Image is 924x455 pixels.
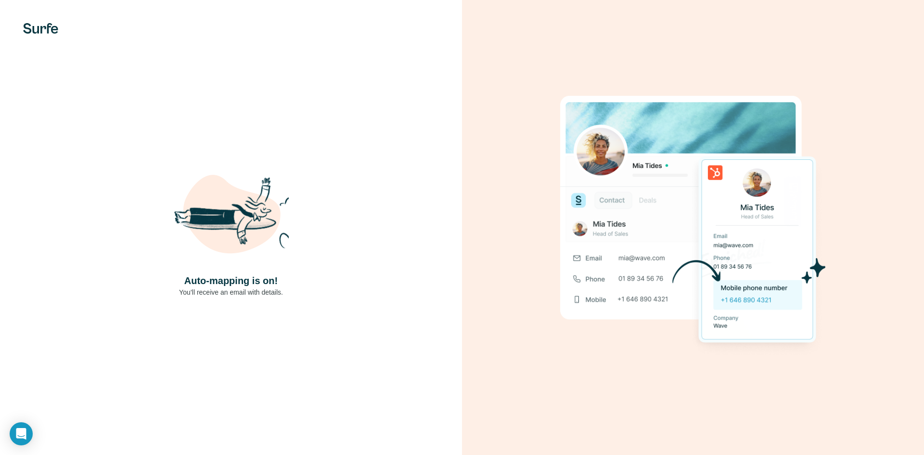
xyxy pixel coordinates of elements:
[173,158,289,274] img: Shaka Illustration
[560,96,826,359] img: Download Success
[184,274,278,287] h4: Auto-mapping is on!
[10,422,33,445] div: Open Intercom Messenger
[23,23,58,34] img: Surfe's logo
[179,287,283,297] p: You’ll receive an email with details.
